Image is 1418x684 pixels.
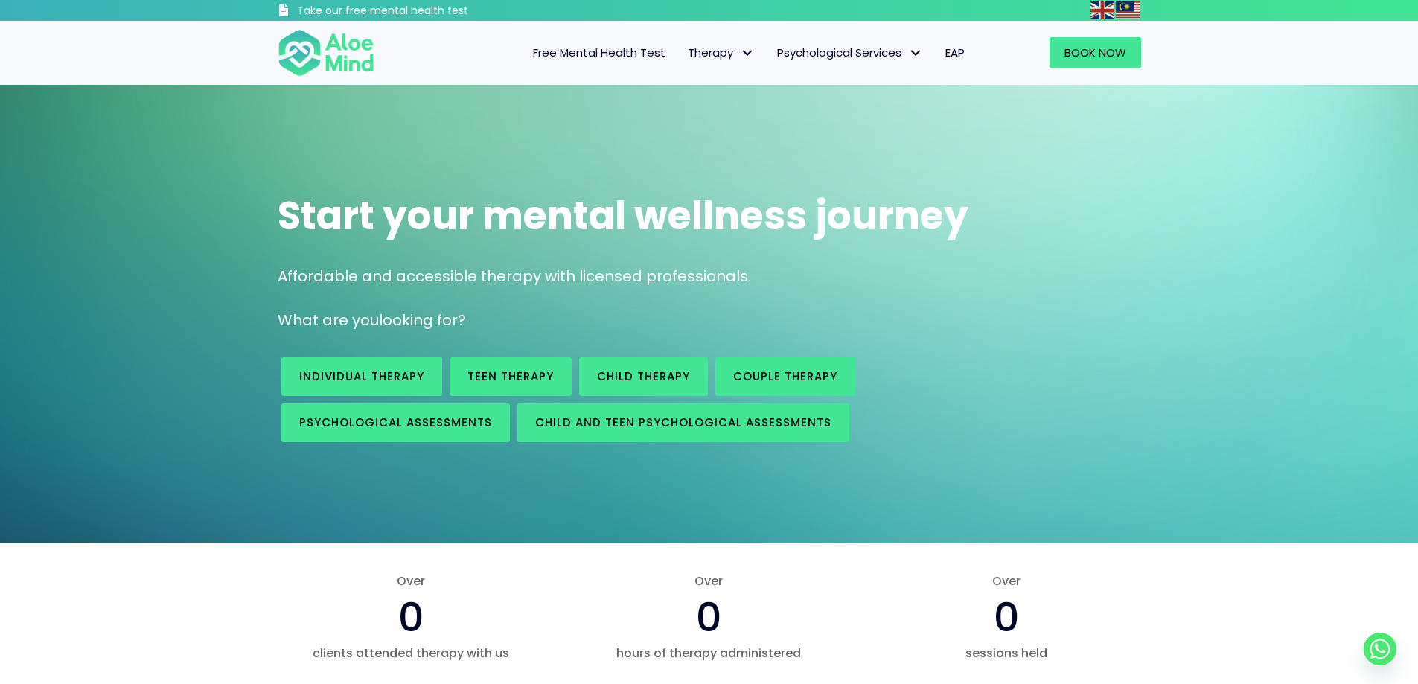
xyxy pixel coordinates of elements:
span: Child and Teen Psychological assessments [535,415,831,430]
span: EAP [945,45,965,60]
a: Psychological assessments [281,403,510,442]
h3: Take our free mental health test [297,4,548,19]
a: Take our free mental health test [278,4,548,21]
span: sessions held [872,645,1140,662]
span: hours of therapy administered [575,645,843,662]
span: clients attended therapy with us [278,645,546,662]
a: Whatsapp [1364,633,1396,665]
span: Therapy: submenu [737,42,758,64]
a: Child Therapy [579,357,708,396]
span: Book Now [1064,45,1126,60]
a: English [1090,1,1116,19]
span: Psychological Services [777,45,923,60]
span: 0 [994,589,1020,645]
span: What are you [278,310,379,330]
a: Couple therapy [715,357,855,396]
p: Affordable and accessible therapy with licensed professionals. [278,266,1141,287]
span: Over [278,572,546,589]
a: EAP [934,37,976,68]
img: Aloe mind Logo [278,28,374,77]
span: 0 [696,589,722,645]
span: Free Mental Health Test [533,45,665,60]
nav: Menu [394,37,976,68]
span: Over [575,572,843,589]
a: Child and Teen Psychological assessments [517,403,849,442]
img: en [1090,1,1114,19]
img: ms [1116,1,1140,19]
span: Psychological assessments [299,415,492,430]
a: Individual therapy [281,357,442,396]
span: Therapy [688,45,755,60]
a: Book Now [1050,37,1141,68]
a: Free Mental Health Test [522,37,677,68]
a: Teen Therapy [450,357,572,396]
span: Teen Therapy [467,368,554,384]
a: Malay [1116,1,1141,19]
a: Psychological ServicesPsychological Services: submenu [766,37,934,68]
span: looking for? [379,310,466,330]
span: Start your mental wellness journey [278,188,968,243]
span: Over [872,572,1140,589]
span: Child Therapy [597,368,690,384]
span: Individual therapy [299,368,424,384]
a: TherapyTherapy: submenu [677,37,766,68]
span: 0 [398,589,424,645]
span: Psychological Services: submenu [905,42,927,64]
span: Couple therapy [733,368,837,384]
